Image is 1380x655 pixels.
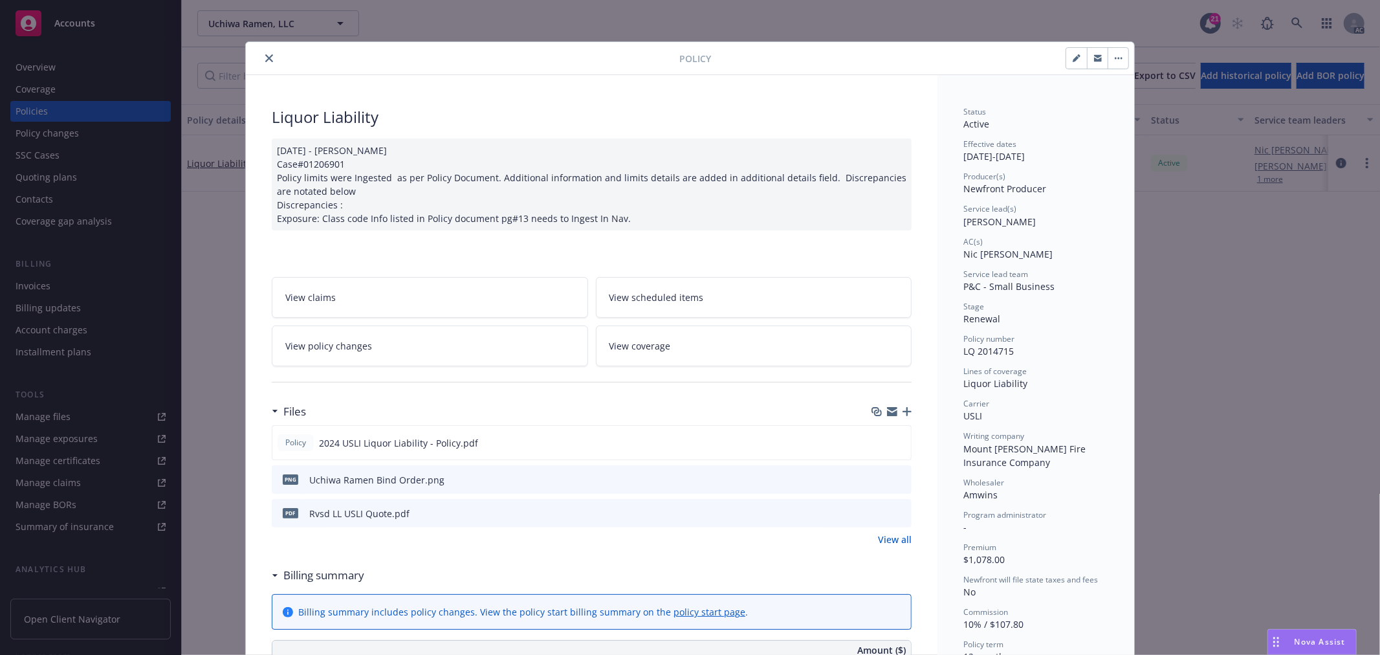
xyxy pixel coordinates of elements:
span: Commission [963,606,1008,617]
span: $1,078.00 [963,553,1005,566]
a: View policy changes [272,326,588,366]
span: View policy changes [285,339,372,353]
span: Nova Assist [1295,636,1346,647]
span: png [283,474,298,484]
a: View all [878,533,912,546]
span: Renewal [963,313,1000,325]
button: preview file [894,436,906,450]
span: Stage [963,301,984,312]
span: AC(s) [963,236,983,247]
span: 2024 USLI Liquor Liability - Policy.pdf [319,436,478,450]
a: policy start page [674,606,745,618]
span: Wholesaler [963,477,1004,488]
a: View coverage [596,326,912,366]
button: close [261,50,277,66]
span: Newfront Producer [963,183,1046,195]
span: View scheduled items [609,291,704,304]
span: Effective dates [963,139,1016,150]
span: Program administrator [963,509,1046,520]
div: [DATE] - [PERSON_NAME] Case#01206901 Policy limits were Ingested as per Policy Document. Addition... [272,139,912,230]
button: download file [874,473,884,487]
span: Nic [PERSON_NAME] [963,248,1053,260]
div: Rvsd LL USLI Quote.pdf [309,507,410,520]
span: Status [963,106,986,117]
span: - [963,521,967,533]
button: download file [873,436,884,450]
span: pdf [283,508,298,518]
span: View claims [285,291,336,304]
span: Liquor Liability [963,377,1027,390]
span: Newfront will file state taxes and fees [963,574,1098,585]
div: Drag to move [1268,630,1284,654]
button: Nova Assist [1267,629,1357,655]
span: No [963,586,976,598]
span: Service lead team [963,269,1028,280]
h3: Billing summary [283,567,364,584]
span: Amwins [963,489,998,501]
button: preview file [895,473,906,487]
span: LQ 2014715 [963,345,1014,357]
div: Uchiwa Ramen Bind Order.png [309,473,444,487]
span: View coverage [609,339,671,353]
div: Billing summary [272,567,364,584]
span: Active [963,118,989,130]
a: View scheduled items [596,277,912,318]
div: Billing summary includes policy changes. View the policy start billing summary on the . [298,605,748,619]
h3: Files [283,403,306,420]
span: Writing company [963,430,1024,441]
span: Policy number [963,333,1014,344]
button: preview file [895,507,906,520]
a: View claims [272,277,588,318]
span: Policy [679,52,711,65]
span: Service lead(s) [963,203,1016,214]
span: P&C - Small Business [963,280,1055,293]
div: Liquor Liability [272,106,912,128]
span: USLI [963,410,982,422]
span: Policy [283,437,309,449]
span: Carrier [963,398,989,409]
span: Lines of coverage [963,366,1027,377]
div: Files [272,403,306,420]
div: [DATE] - [DATE] [963,139,1108,163]
span: 10% / $107.80 [963,618,1024,630]
span: Mount [PERSON_NAME] Fire Insurance Company [963,443,1088,469]
span: Producer(s) [963,171,1005,182]
button: download file [874,507,884,520]
span: Policy term [963,639,1003,650]
span: Premium [963,542,996,553]
span: [PERSON_NAME] [963,216,1036,228]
